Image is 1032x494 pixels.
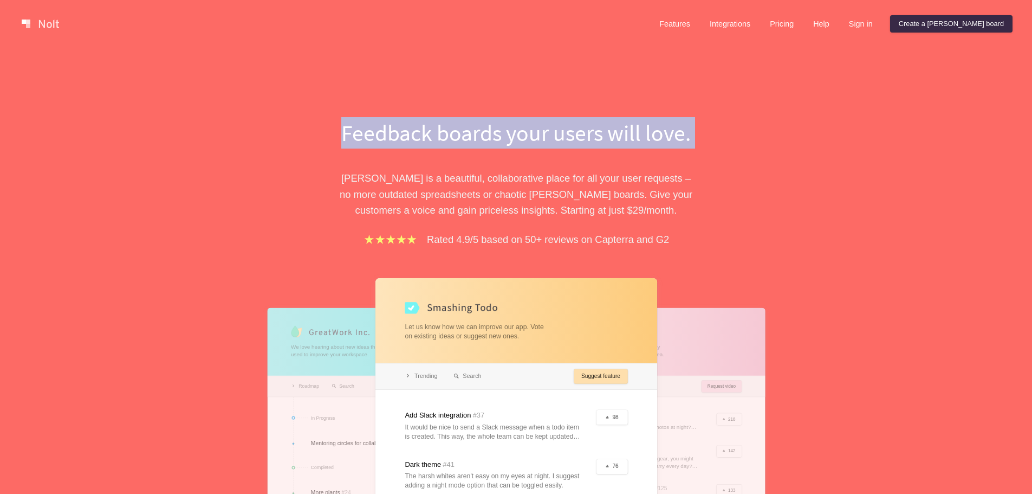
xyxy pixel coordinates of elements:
[890,15,1012,33] a: Create a [PERSON_NAME] board
[427,232,669,247] p: Rated 4.9/5 based on 50+ reviews on Capterra and G2
[761,15,802,33] a: Pricing
[329,117,703,149] h1: Feedback boards your users will love.
[804,15,838,33] a: Help
[363,233,418,246] img: stars.b067e34983.png
[701,15,759,33] a: Integrations
[651,15,699,33] a: Features
[329,170,703,218] p: [PERSON_NAME] is a beautiful, collaborative place for all your user requests – no more outdated s...
[840,15,881,33] a: Sign in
